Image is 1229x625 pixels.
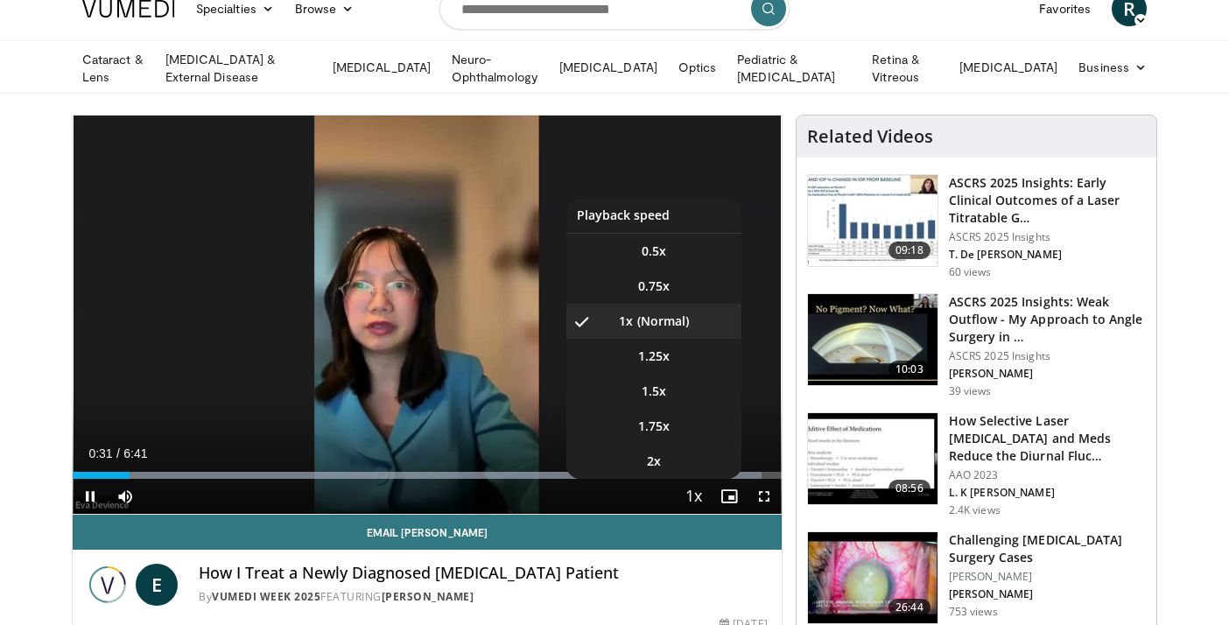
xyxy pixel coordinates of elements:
[808,413,938,504] img: 420b1191-3861-4d27-8af4-0e92e58098e4.150x105_q85_crop-smart_upscale.jpg
[949,384,992,398] p: 39 views
[155,51,322,86] a: [MEDICAL_DATA] & External Disease
[73,472,782,479] div: Progress Bar
[807,126,933,147] h4: Related Videos
[73,515,782,550] a: Email [PERSON_NAME]
[807,531,1146,624] a: 26:44 Challenging [MEDICAL_DATA] Surgery Cases [PERSON_NAME] [PERSON_NAME] 753 views
[949,486,1146,500] p: L. K [PERSON_NAME]
[677,479,712,514] button: Playback Rate
[888,242,931,259] span: 09:18
[647,453,661,470] span: 2x
[949,531,1146,566] h3: Challenging [MEDICAL_DATA] Surgery Cases
[72,51,155,86] a: Cataract & Lens
[619,312,633,330] span: 1x
[888,361,931,378] span: 10:03
[949,468,1146,482] p: AAO 2023
[807,412,1146,517] a: 08:56 How Selective Laser [MEDICAL_DATA] and Meds Reduce the Diurnal Fluc… AAO 2023 L. K [PERSON_...
[73,479,108,514] button: Pause
[73,116,782,515] video-js: Video Player
[1068,50,1157,85] a: Business
[638,277,670,295] span: 0.75x
[949,570,1146,584] p: [PERSON_NAME]
[123,446,147,460] span: 6:41
[549,50,668,85] a: [MEDICAL_DATA]
[668,50,727,85] a: Optics
[808,532,938,623] img: 05a6f048-9eed-46a7-93e1-844e43fc910c.150x105_q85_crop-smart_upscale.jpg
[807,293,1146,398] a: 10:03 ASCRS 2025 Insights: Weak Outflow - My Approach to Angle Surgery in … ASCRS 2025 Insights [...
[642,242,666,260] span: 0.5x
[322,50,441,85] a: [MEDICAL_DATA]
[116,446,120,460] span: /
[382,589,474,604] a: [PERSON_NAME]
[212,589,320,604] a: Vumedi Week 2025
[949,265,992,279] p: 60 views
[88,446,112,460] span: 0:31
[949,174,1146,227] h3: ASCRS 2025 Insights: Early Clinical Outcomes of a Laser Titratable G…
[108,479,143,514] button: Mute
[441,51,549,86] a: Neuro-Ophthalmology
[949,605,998,619] p: 753 views
[87,564,129,606] img: Vumedi Week 2025
[807,174,1146,279] a: 09:18 ASCRS 2025 Insights: Early Clinical Outcomes of a Laser Titratable G… ASCRS 2025 Insights T...
[727,51,861,86] a: Pediatric & [MEDICAL_DATA]
[136,564,178,606] a: E
[949,293,1146,346] h3: ASCRS 2025 Insights: Weak Outflow - My Approach to Angle Surgery in …
[861,51,949,86] a: Retina & Vitreous
[949,367,1146,381] p: [PERSON_NAME]
[199,589,768,605] div: By FEATURING
[638,348,670,365] span: 1.25x
[949,412,1146,465] h3: How Selective Laser [MEDICAL_DATA] and Meds Reduce the Diurnal Fluc…
[199,564,768,583] h4: How I Treat a Newly Diagnosed [MEDICAL_DATA] Patient
[642,383,666,400] span: 1.5x
[949,349,1146,363] p: ASCRS 2025 Insights
[712,479,747,514] button: Enable picture-in-picture mode
[808,294,938,385] img: c4ee65f2-163e-44d3-aede-e8fb280be1de.150x105_q85_crop-smart_upscale.jpg
[949,50,1068,85] a: [MEDICAL_DATA]
[888,480,931,497] span: 08:56
[949,587,1146,601] p: [PERSON_NAME]
[888,599,931,616] span: 26:44
[949,248,1146,262] p: T. De [PERSON_NAME]
[949,503,1001,517] p: 2.4K views
[638,418,670,435] span: 1.75x
[949,230,1146,244] p: ASCRS 2025 Insights
[747,479,782,514] button: Fullscreen
[808,175,938,266] img: b8bf30ca-3013-450f-92b0-de11c61660f8.150x105_q85_crop-smart_upscale.jpg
